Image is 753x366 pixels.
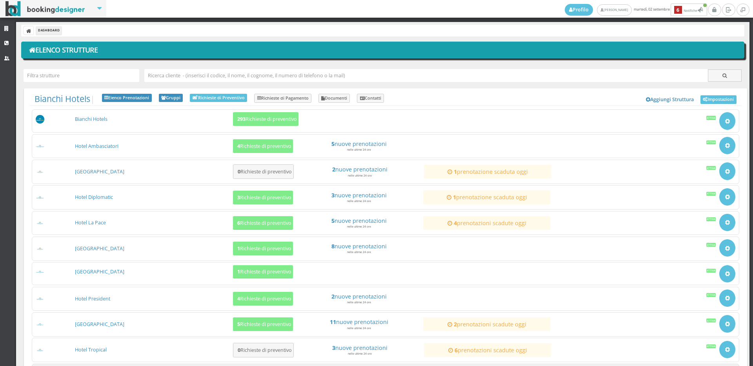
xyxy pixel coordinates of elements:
[427,347,547,353] h4: prenotazioni scadute oggi
[233,265,293,279] button: 1Richieste di preventivo
[36,247,45,251] img: c99f326e7d3611ed9c9d0608f5526cb6_max100.png
[299,140,419,147] h4: nuove prenotazioni
[331,293,335,300] strong: 2
[233,191,293,204] button: 3Richieste di preventivo
[102,94,152,102] a: Elenco Prenotazioni
[671,4,707,16] button: 6Notifiche
[300,166,420,173] a: 2nuove prenotazioni
[347,326,371,330] small: nelle ultime 24 ore
[331,217,335,224] strong: 5
[35,93,90,104] a: Bianchi Hotels
[235,347,292,353] h5: Richieste di preventivo
[235,143,291,149] h5: Richieste di preventivo
[233,242,293,255] button: 1Richieste di preventivo
[75,116,107,122] a: Bianchi Hotels
[706,269,716,273] div: Attiva
[565,4,708,16] span: martedì, 02 settembre
[36,323,45,326] img: ea773b7e7d3611ed9c9d0608f5526cb6_max100.png
[36,26,62,35] li: Dashboard
[300,166,420,173] h4: nuove prenotazioni
[427,321,547,328] a: 2prenotazioni scadute oggi
[597,4,632,16] a: [PERSON_NAME]
[348,174,372,177] small: nelle ultime 24 ore
[299,192,419,198] h4: nuove prenotazioni
[75,321,124,328] a: [GEOGRAPHIC_DATA]
[706,116,716,120] div: Attiva
[35,94,95,104] span: |
[706,217,716,221] div: Attiva
[331,191,335,199] strong: 3
[235,296,291,302] h5: Richieste di preventivo
[75,143,118,149] a: Hotel Ambasciatori
[75,194,113,200] a: Hotel Diplomatic
[455,346,458,354] strong: 6
[299,243,419,249] a: 8nuove prenotazioni
[237,245,240,252] b: 1
[233,164,294,179] button: 0Richieste di preventivo
[427,194,547,200] h4: prenotazione scaduta oggi
[299,217,419,224] h4: nuove prenotazioni
[36,297,45,300] img: da2a24d07d3611ed9c9d0608f5526cb6_max100.png
[347,250,371,254] small: nelle ultime 24 ore
[235,321,291,327] h5: Richieste di preventivo
[233,292,293,306] button: 4Richieste di preventivo
[299,319,419,325] a: 11nuove prenotazioni
[75,168,124,175] a: [GEOGRAPHIC_DATA]
[233,343,294,357] button: 0Richieste di preventivo
[75,268,124,275] a: [GEOGRAPHIC_DATA]
[347,148,371,151] small: nelle ultime 24 ore
[235,220,291,226] h5: Richieste di preventivo
[36,348,45,352] img: f1a57c167d3611ed9c9d0608f5526cb6_max100.png
[299,293,419,300] a: 2nuove prenotazioni
[299,319,419,325] h4: nuove prenotazioni
[238,168,240,175] b: 0
[300,344,420,351] h4: nuove prenotazioni
[565,4,593,16] a: Profilo
[235,246,291,251] h5: Richieste di preventivo
[235,116,297,122] h5: Richieste di preventivo
[318,94,350,103] a: Documenti
[5,1,85,16] img: BookingDesigner.com
[706,293,716,297] div: Attiva
[706,243,716,247] div: Attiva
[159,94,183,102] a: Gruppi
[233,139,293,153] button: 4Richieste di preventivo
[235,169,292,175] h5: Richieste di preventivo
[36,221,45,225] img: c3084f9b7d3611ed9c9d0608f5526cb6_max100.png
[427,168,547,175] a: 1prenotazione scaduta oggi
[347,225,371,228] small: nelle ultime 24 ore
[427,220,547,226] h4: prenotazioni scadute oggi
[706,319,716,322] div: Attiva
[237,116,246,122] b: 293
[347,300,371,304] small: nelle ultime 24 ore
[332,166,335,173] strong: 2
[299,140,419,147] a: 5nuove prenotazioni
[36,144,45,148] img: a22403af7d3611ed9c9d0608f5526cb6_max100.png
[299,217,419,224] a: 5nuove prenotazioni
[427,194,547,200] a: 1prenotazione scaduta oggi
[75,219,106,226] a: Hotel La Pace
[238,347,240,353] b: 0
[700,95,737,104] a: Impostazioni
[254,94,311,103] a: Richieste di Pagamento
[237,220,240,226] b: 6
[347,199,371,203] small: nelle ultime 24 ore
[299,293,419,300] h4: nuove prenotazioni
[237,295,240,302] b: 4
[454,168,457,175] strong: 1
[642,94,698,106] a: Aggiungi Struttura
[331,242,335,250] strong: 8
[706,140,716,144] div: Attiva
[233,216,293,230] button: 6Richieste di preventivo
[235,195,291,200] h5: Richieste di preventivo
[348,352,372,355] small: nelle ultime 24 ore
[427,347,547,353] a: 6prenotazioni scadute oggi
[237,143,240,149] b: 4
[75,245,124,252] a: [GEOGRAPHIC_DATA]
[36,270,45,274] img: d1a594307d3611ed9c9d0608f5526cb6_max100.png
[453,193,456,201] strong: 1
[237,321,240,328] b: 5
[427,220,547,226] a: 4prenotazioni scadute oggi
[427,168,547,175] h4: prenotazione scaduta oggi
[27,44,739,57] h1: Elenco Strutture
